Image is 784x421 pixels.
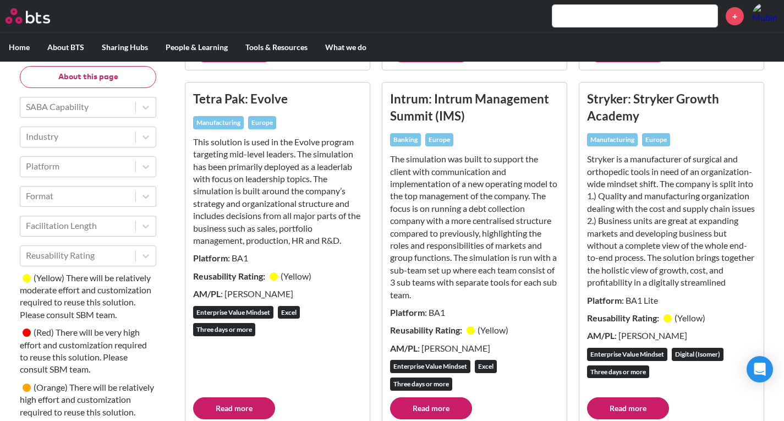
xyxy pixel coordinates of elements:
p: : BA1 [193,252,362,264]
small: There will be very high effort and customization required to reuse this solution. Please consult ... [20,327,147,375]
button: About this page [20,66,156,88]
div: Enterprise Value Mindset [193,306,273,319]
strong: AM/PL [587,330,615,341]
img: BTS Logo [6,8,50,24]
small: ( Yellow ) [281,271,311,281]
small: ( Orange ) [34,382,68,392]
label: People & Learning [157,33,237,62]
a: Read more [390,397,472,419]
div: Enterprise Value Mindset [587,348,667,361]
strong: Reusability Rating: [587,313,661,323]
small: There will be relatively moderate effort and customization required to reuse this solution. Pleas... [20,272,151,320]
strong: Platform [390,307,425,318]
div: Europe [642,133,670,146]
h3: Tetra Pak: Evolve [193,90,362,107]
label: Sharing Hubs [93,33,157,62]
label: What we do [316,33,375,62]
div: Excel [278,306,300,319]
p: : BA1 Lite [587,294,756,307]
a: Read more [587,397,669,419]
p: Stryker is a manufacturer of surgical and orthopedic tools in need of an organization-wide mindse... [587,153,756,288]
div: Enterprise Value Mindset [390,360,470,373]
p: : [PERSON_NAME] [390,342,559,354]
strong: AM/PL [193,288,221,299]
div: Banking [390,133,421,146]
div: Europe [248,116,276,129]
h3: Intrum: Intrum Management Summit (IMS) [390,90,559,125]
div: Manufacturing [193,116,244,129]
strong: AM/PL [390,343,418,353]
strong: Platform [193,253,228,263]
div: Three days or more [193,323,255,336]
div: Europe [425,133,453,146]
p: This solution is used in the Evolve program targeting mid-level leaders. The simulation has been ... [193,136,362,247]
a: + [726,7,744,25]
label: About BTS [39,33,93,62]
div: Three days or more [390,378,452,391]
small: ( Red ) [34,327,54,338]
small: ( Yellow ) [34,272,64,283]
p: The simulation was built to support the client with communication and implementation of a new ope... [390,153,559,301]
div: Digital (Isomer) [672,348,723,361]
img: Mubin Al Rashid [752,3,778,29]
strong: Reusability Rating: [390,325,464,335]
label: Tools & Resources [237,33,316,62]
small: ( Yellow ) [675,313,705,323]
small: ( Yellow ) [478,325,508,335]
p: : BA1 [390,307,559,319]
h3: Stryker: Stryker Growth Academy [587,90,756,125]
p: : [PERSON_NAME] [587,330,756,342]
a: Go home [6,8,70,24]
div: Open Intercom Messenger [747,356,773,382]
div: Excel [475,360,497,373]
a: Profile [752,3,778,29]
p: : [PERSON_NAME] [193,288,362,300]
div: Manufacturing [587,133,638,146]
a: Read more [193,397,275,419]
strong: Platform [587,295,622,305]
div: Three days or more [587,365,649,379]
strong: Reusability Rating: [193,271,267,281]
